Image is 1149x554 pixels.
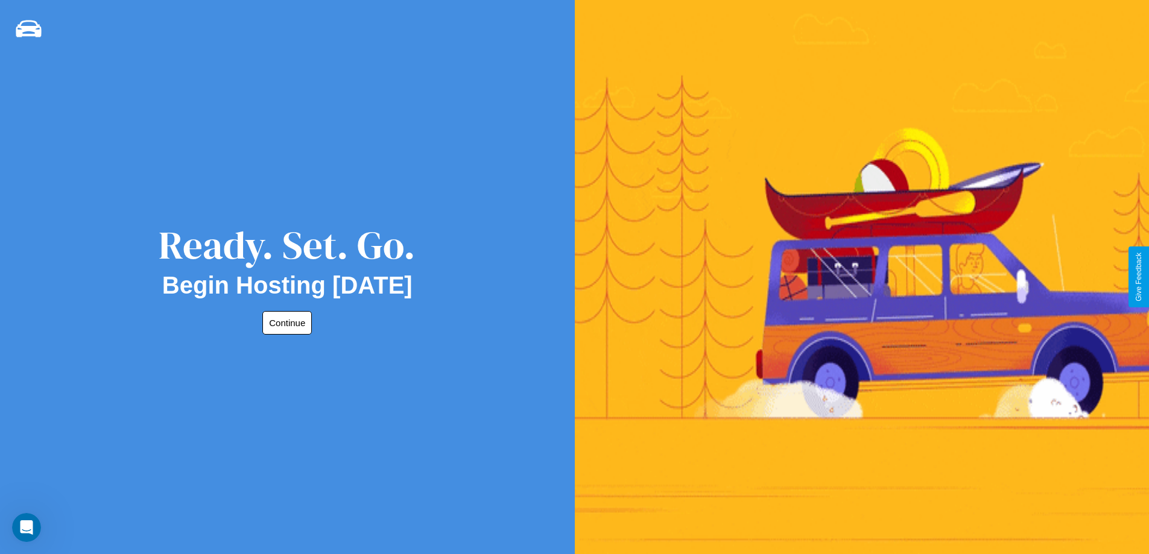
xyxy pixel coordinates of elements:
iframe: Intercom live chat [12,513,41,542]
button: Continue [262,311,312,335]
h2: Begin Hosting [DATE] [162,272,413,299]
div: Ready. Set. Go. [159,218,416,272]
div: Give Feedback [1135,253,1143,301]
